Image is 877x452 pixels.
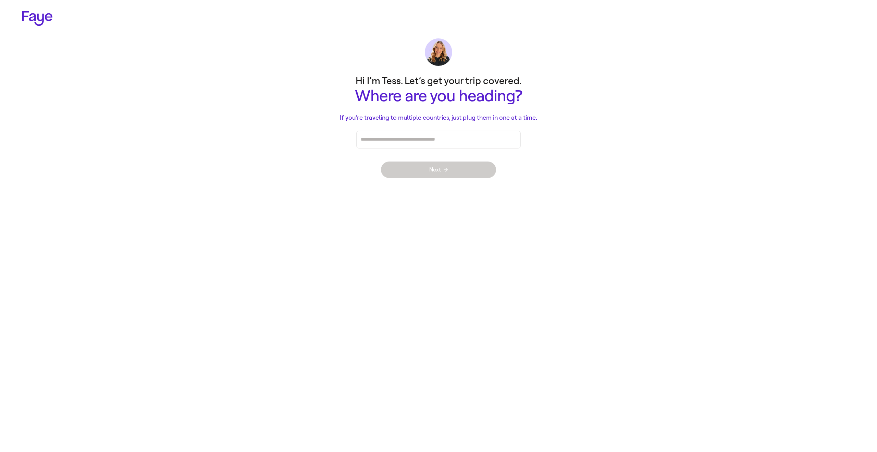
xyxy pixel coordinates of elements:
p: Hi I’m Tess. Let’s get your trip covered. [301,74,576,87]
span: Next [429,167,448,173]
h1: Where are you heading? [301,87,576,105]
button: Next [381,162,496,178]
p: If you’re traveling to multiple countries, just plug them in one at a time. [301,113,576,122]
div: Press enter after you type each destination [361,131,516,148]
